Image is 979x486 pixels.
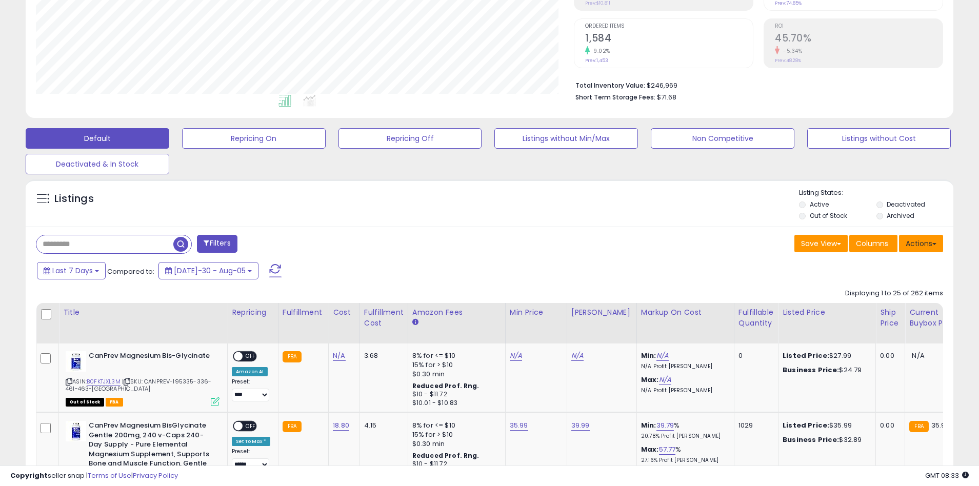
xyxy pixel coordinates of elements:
[783,435,868,444] div: $32.89
[641,375,659,384] b: Max:
[243,352,259,361] span: OFF
[10,471,48,480] strong: Copyright
[26,154,169,174] button: Deactivated & In Stock
[174,266,246,276] span: [DATE]-30 - Aug-05
[66,398,104,407] span: All listings that are currently out of stock and unavailable for purchase on Amazon
[925,471,969,480] span: 2025-08-13 08:33 GMT
[657,92,676,102] span: $71.68
[641,351,656,360] b: Min:
[26,128,169,149] button: Default
[412,399,497,408] div: $10.01 - $10.83
[585,32,753,46] h2: 1,584
[794,235,848,252] button: Save View
[412,307,501,318] div: Amazon Fees
[283,421,302,432] small: FBA
[575,81,645,90] b: Total Inventory Value:
[89,351,213,363] b: CanPrev Magnesium Bis-Glycinate
[641,387,726,394] p: N/A Profit [PERSON_NAME]
[780,47,802,55] small: -5.34%
[412,351,497,360] div: 8% for <= $10
[783,365,839,375] b: Business Price:
[333,420,349,431] a: 18.80
[412,390,497,399] div: $10 - $11.72
[909,421,928,432] small: FBA
[412,421,497,430] div: 8% for <= $10
[571,307,632,318] div: [PERSON_NAME]
[651,128,794,149] button: Non Competitive
[590,47,610,55] small: 9.02%
[333,307,355,318] div: Cost
[87,377,121,386] a: B0FKTJXL3M
[283,307,324,318] div: Fulfillment
[659,375,671,385] a: N/A
[37,262,106,279] button: Last 7 Days
[641,421,726,440] div: %
[510,351,522,361] a: N/A
[799,188,953,198] p: Listing States:
[243,422,259,431] span: OFF
[887,211,914,220] label: Archived
[66,377,211,393] span: | SKU: CANPREV-195335-336-461-463-[GEOGRAPHIC_DATA]
[887,200,925,209] label: Deactivated
[880,351,897,360] div: 0.00
[899,235,943,252] button: Actions
[641,433,726,440] p: 20.78% Profit [PERSON_NAME]
[738,351,770,360] div: 0
[412,451,479,460] b: Reduced Prof. Rng.
[880,421,897,430] div: 0.00
[912,351,924,360] span: N/A
[106,398,123,407] span: FBA
[66,351,86,372] img: 41ipPX1hi9L._SL40_.jpg
[575,78,935,91] li: $246,969
[783,420,829,430] b: Listed Price:
[232,437,270,446] div: Set To Max *
[412,318,418,327] small: Amazon Fees.
[10,471,178,481] div: seller snap | |
[845,289,943,298] div: Displaying 1 to 25 of 262 items
[775,24,943,29] span: ROI
[585,57,608,64] small: Prev: 1,453
[641,445,726,464] div: %
[412,439,497,449] div: $0.30 min
[783,351,829,360] b: Listed Price:
[571,351,584,361] a: N/A
[656,351,669,361] a: N/A
[333,351,345,361] a: N/A
[338,128,482,149] button: Repricing Off
[66,421,86,441] img: 41QS5sR-jCL._SL40_.jpg
[810,211,847,220] label: Out of Stock
[232,448,270,471] div: Preset:
[641,444,659,454] b: Max:
[133,471,178,480] a: Privacy Policy
[641,363,726,370] p: N/A Profit [PERSON_NAME]
[364,307,404,329] div: Fulfillment Cost
[66,351,219,405] div: ASIN:
[810,200,829,209] label: Active
[856,238,888,249] span: Columns
[197,235,237,253] button: Filters
[783,421,868,430] div: $35.99
[775,32,943,46] h2: 45.70%
[783,435,839,444] b: Business Price:
[636,303,734,343] th: The percentage added to the cost of goods (COGS) that forms the calculator for Min & Max prices.
[880,307,901,329] div: Ship Price
[412,381,479,390] b: Reduced Prof. Rng.
[849,235,897,252] button: Columns
[738,421,770,430] div: 1029
[232,378,270,401] div: Preset:
[412,370,497,379] div: $0.30 min
[656,420,674,431] a: 39.79
[52,266,93,276] span: Last 7 Days
[232,367,268,376] div: Amazon AI
[364,351,400,360] div: 3.68
[494,128,638,149] button: Listings without Min/Max
[364,421,400,430] div: 4.15
[412,360,497,370] div: 15% for > $10
[931,420,950,430] span: 35.99
[283,351,302,362] small: FBA
[909,307,962,329] div: Current Buybox Price
[182,128,326,149] button: Repricing On
[783,351,868,360] div: $27.99
[107,267,154,276] span: Compared to:
[775,57,801,64] small: Prev: 48.28%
